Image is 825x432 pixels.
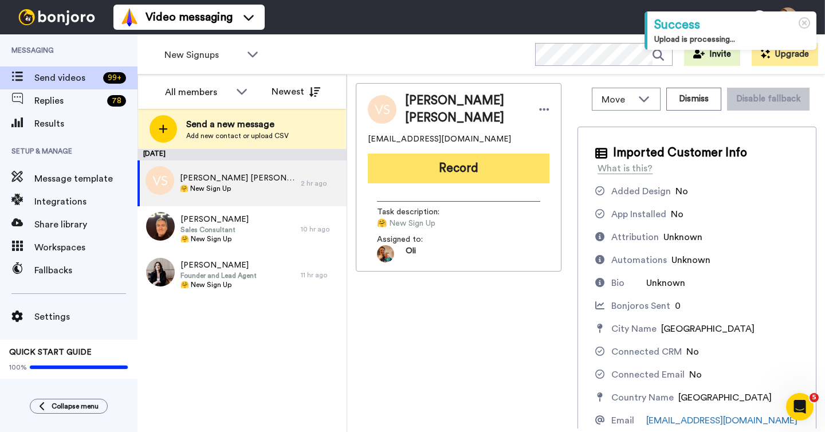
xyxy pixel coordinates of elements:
[675,187,688,196] span: No
[146,9,233,25] span: Video messaging
[611,414,634,427] div: Email
[786,393,814,421] iframe: Intercom live chat
[180,271,257,280] span: Founder and Lead Agent
[263,80,329,103] button: Newest
[120,8,139,26] img: vm-color.svg
[368,133,511,145] span: [EMAIL_ADDRESS][DOMAIN_NAME]
[377,245,394,262] img: 5087268b-a063-445d-b3f7-59d8cce3615b-1541509651.jpg
[611,276,624,290] div: Bio
[611,345,682,359] div: Connected CRM
[146,258,175,286] img: 44d089c9-6d02-4c0f-9ccd-594c9e39f916.jpg
[671,210,683,219] span: No
[301,225,341,234] div: 10 hr ago
[52,402,99,411] span: Collapse menu
[598,162,653,175] div: What is this?
[611,299,670,313] div: Bonjoros Sent
[34,310,137,324] span: Settings
[146,166,174,195] img: vs.png
[678,393,772,402] span: [GEOGRAPHIC_DATA]
[406,245,416,262] span: Oli
[180,184,295,193] span: 🤗 New Sign Up
[180,172,295,184] span: [PERSON_NAME] [PERSON_NAME]
[654,16,810,34] div: Success
[34,218,137,231] span: Share library
[30,399,108,414] button: Collapse menu
[368,154,549,183] button: Record
[180,214,249,225] span: [PERSON_NAME]
[611,391,674,404] div: Country Name
[684,43,740,66] button: Invite
[9,363,27,372] span: 100%
[646,278,685,288] span: Unknown
[146,212,175,241] img: 585055b3-8df5-4317-94be-bdc617db1580.jpg
[686,347,699,356] span: No
[654,34,810,45] div: Upload is processing...
[602,93,632,107] span: Move
[646,416,797,425] a: [EMAIL_ADDRESS][DOMAIN_NAME]
[611,368,685,382] div: Connected Email
[34,195,137,209] span: Integrations
[34,94,103,108] span: Replies
[165,85,230,99] div: All members
[377,206,457,218] span: Task description :
[377,218,486,229] span: 🤗 New Sign Up
[727,88,810,111] button: Disable fallback
[164,48,241,62] span: New Signups
[34,241,137,254] span: Workspaces
[611,230,659,244] div: Attribution
[180,280,257,289] span: 🤗 New Sign Up
[663,233,702,242] span: Unknown
[34,71,99,85] span: Send videos
[613,144,747,162] span: Imported Customer Info
[368,95,396,124] img: Image of Vendela Sahlberg
[180,225,249,234] span: Sales Consultant
[34,264,137,277] span: Fallbacks
[180,260,257,271] span: [PERSON_NAME]
[9,348,92,356] span: QUICK START GUIDE
[186,131,289,140] span: Add new contact or upload CSV
[671,256,710,265] span: Unknown
[34,172,137,186] span: Message template
[661,324,755,333] span: [GEOGRAPHIC_DATA]
[14,9,100,25] img: bj-logo-header-white.svg
[301,270,341,280] div: 11 hr ago
[611,207,666,221] div: App Installed
[180,234,249,244] span: 🤗 New Sign Up
[675,301,681,311] span: 0
[611,184,671,198] div: Added Design
[107,95,126,107] div: 78
[377,234,457,245] span: Assigned to:
[137,149,347,160] div: [DATE]
[611,253,667,267] div: Automations
[186,117,289,131] span: Send a new message
[689,370,702,379] span: No
[103,72,126,84] div: 99 +
[810,393,819,402] span: 5
[666,88,721,111] button: Dismiss
[405,92,528,127] span: [PERSON_NAME] [PERSON_NAME]
[752,43,818,66] button: Upgrade
[34,117,137,131] span: Results
[611,322,657,336] div: City Name
[301,179,341,188] div: 2 hr ago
